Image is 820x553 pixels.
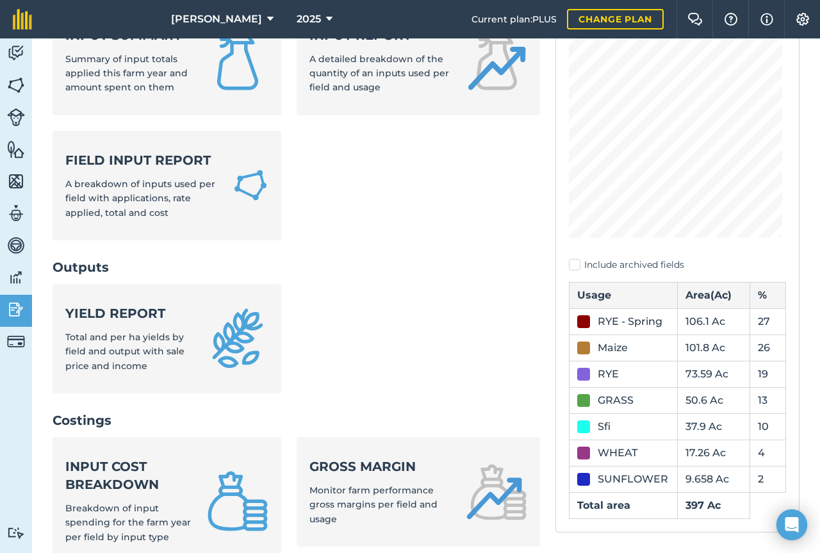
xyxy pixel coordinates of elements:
[7,236,25,255] img: svg+xml;base64,PD94bWwgdmVyc2lvbj0iMS4wIiBlbmNvZGluZz0idXRmLTgiPz4KPCEtLSBHZW5lcmF0b3I6IEFkb2JlIE...
[750,334,785,361] td: 26
[65,178,215,219] span: A breakdown of inputs used per field with applications, rate applied, total and cost
[7,140,25,159] img: svg+xml;base64,PHN2ZyB4bWxucz0iaHR0cDovL3d3dy53My5vcmcvMjAwMC9zdmciIHdpZHRoPSI1NiIgaGVpZ2h0PSI2MC...
[7,333,25,351] img: svg+xml;base64,PD94bWwgdmVyc2lvbj0iMS4wIiBlbmNvZGluZz0idXRmLTgiPz4KPCEtLSBHZW5lcmF0b3I6IEFkb2JlIE...
[297,437,541,547] a: Gross marginMonitor farm performance gross margins per field and usage
[678,282,750,308] th: Area ( Ac )
[297,6,541,115] a: Input reportA detailed breakdown of the quantity of an inputs used per field and usage
[53,131,281,240] a: Field Input ReportA breakdown of inputs used per field with applications, rate applied, total and...
[598,340,628,356] div: Maize
[750,440,785,466] td: 4
[207,29,268,91] img: Input summary
[466,461,527,523] img: Gross margin
[678,387,750,413] td: 50.6 Ac
[678,361,750,387] td: 73.59 Ac
[760,12,773,27] img: svg+xml;base64,PHN2ZyB4bWxucz0iaHR0cDovL3d3dy53My5vcmcvMjAwMC9zdmciIHdpZHRoPSIxNyIgaGVpZ2h0PSIxNy...
[53,284,281,393] a: Yield reportTotal and per ha yields by field and output with sale price and income
[7,527,25,539] img: svg+xml;base64,PD94bWwgdmVyc2lvbj0iMS4wIiBlbmNvZGluZz0idXRmLTgiPz4KPCEtLSBHZW5lcmF0b3I6IEFkb2JlIE...
[678,440,750,466] td: 17.26 Ac
[207,308,268,369] img: Yield report
[567,9,664,29] a: Change plan
[171,12,262,27] span: [PERSON_NAME]
[309,53,449,94] span: A detailed breakdown of the quantity of an inputs used per field and usage
[569,258,786,272] label: Include archived fields
[471,12,557,26] span: Current plan : PLUS
[7,268,25,287] img: svg+xml;base64,PD94bWwgdmVyc2lvbj0iMS4wIiBlbmNvZGluZz0idXRmLTgiPz4KPCEtLSBHZW5lcmF0b3I6IEFkb2JlIE...
[7,76,25,95] img: svg+xml;base64,PHN2ZyB4bWxucz0iaHR0cDovL3d3dy53My5vcmcvMjAwMC9zdmciIHdpZHRoPSI1NiIgaGVpZ2h0PSI2MC...
[7,108,25,126] img: svg+xml;base64,PD94bWwgdmVyc2lvbj0iMS4wIiBlbmNvZGluZz0idXRmLTgiPz4KPCEtLSBHZW5lcmF0b3I6IEFkb2JlIE...
[678,413,750,440] td: 37.9 Ac
[598,367,619,382] div: RYE
[65,53,188,94] span: Summary of input totals applied this farm year and amount spent on them
[233,166,268,204] img: Field Input Report
[65,304,192,322] strong: Yield report
[750,387,785,413] td: 13
[598,393,634,408] div: GRASS
[53,6,281,115] a: Input summarySummary of input totals applied this farm year and amount spent on them
[65,502,191,543] span: Breakdown of input spending for the farm year per field by input type
[750,361,785,387] td: 19
[207,470,268,532] img: Input cost breakdown
[598,472,668,487] div: SUNFLOWER
[750,413,785,440] td: 10
[466,29,527,91] img: Input report
[678,334,750,361] td: 101.8 Ac
[577,499,630,511] strong: Total area
[297,12,321,27] span: 2025
[685,499,721,511] strong: 397 Ac
[750,282,785,308] th: %
[678,466,750,492] td: 9.658 Ac
[598,419,611,434] div: Sfi
[570,282,678,308] th: Usage
[53,411,540,429] h2: Costings
[7,172,25,191] img: svg+xml;base64,PHN2ZyB4bWxucz0iaHR0cDovL3d3dy53My5vcmcvMjAwMC9zdmciIHdpZHRoPSI1NiIgaGVpZ2h0PSI2MC...
[598,445,637,461] div: WHEAT
[309,458,451,475] strong: Gross margin
[65,151,217,169] strong: Field Input Report
[750,308,785,334] td: 27
[7,300,25,319] img: svg+xml;base64,PD94bWwgdmVyc2lvbj0iMS4wIiBlbmNvZGluZz0idXRmLTgiPz4KPCEtLSBHZW5lcmF0b3I6IEFkb2JlIE...
[723,13,739,26] img: A question mark icon
[7,44,25,63] img: svg+xml;base64,PD94bWwgdmVyc2lvbj0iMS4wIiBlbmNvZGluZz0idXRmLTgiPz4KPCEtLSBHZW5lcmF0b3I6IEFkb2JlIE...
[750,466,785,492] td: 2
[65,458,192,493] strong: Input cost breakdown
[598,314,662,329] div: RYE - Spring
[53,258,540,276] h2: Outputs
[65,331,184,372] span: Total and per ha yields by field and output with sale price and income
[7,204,25,223] img: svg+xml;base64,PD94bWwgdmVyc2lvbj0iMS4wIiBlbmNvZGluZz0idXRmLTgiPz4KPCEtLSBHZW5lcmF0b3I6IEFkb2JlIE...
[776,509,807,540] div: Open Intercom Messenger
[687,13,703,26] img: Two speech bubbles overlapping with the left bubble in the forefront
[795,13,810,26] img: A cog icon
[13,9,32,29] img: fieldmargin Logo
[309,484,438,525] span: Monitor farm performance gross margins per field and usage
[678,308,750,334] td: 106.1 Ac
